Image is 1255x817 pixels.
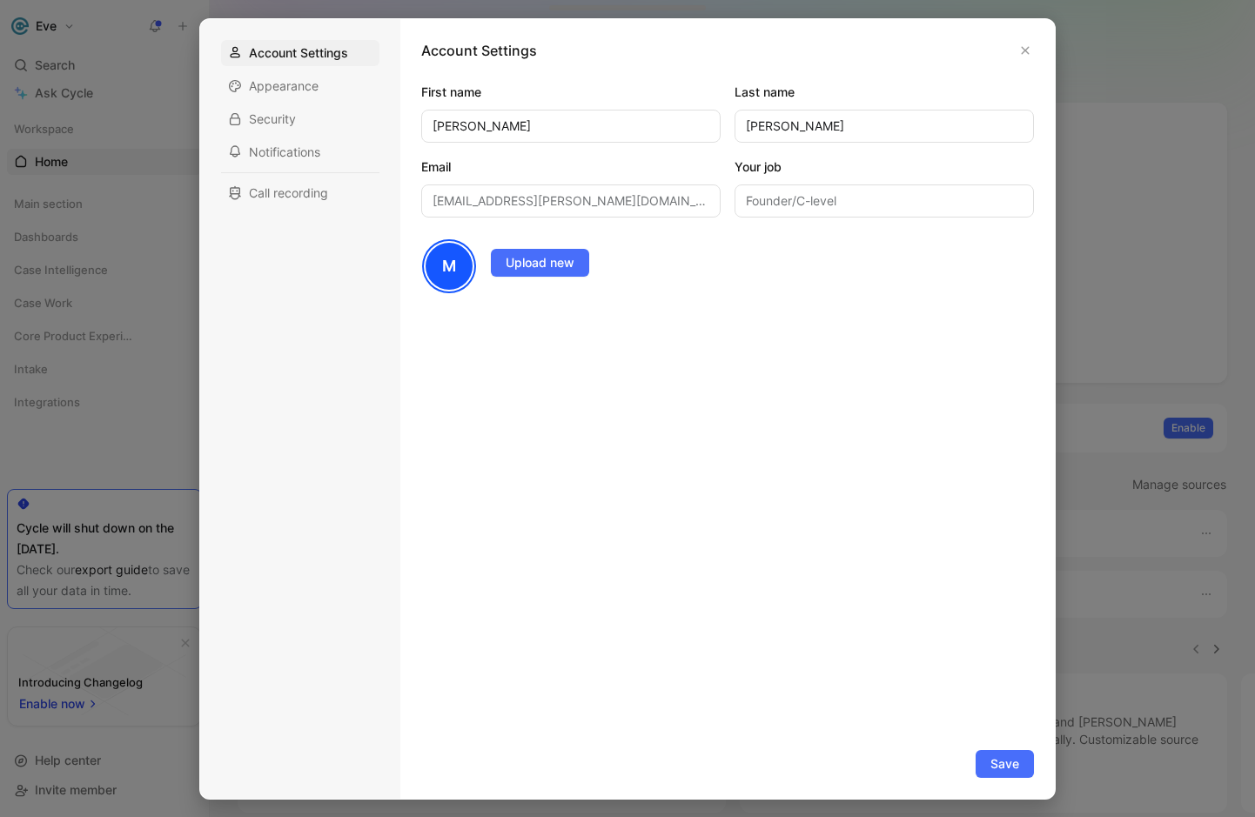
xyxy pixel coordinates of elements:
label: Email [421,157,721,177]
div: Notifications [221,139,379,165]
div: Account Settings [221,40,379,66]
div: Security [221,106,379,132]
span: Save [990,753,1019,774]
button: Save [976,750,1034,778]
label: Last name [735,82,1034,103]
span: Security [249,110,296,128]
div: Appearance [221,73,379,99]
h1: Account Settings [421,40,537,61]
span: Appearance [249,77,319,95]
label: First name [421,82,721,103]
span: Upload new [506,252,574,273]
div: Call recording [221,180,379,206]
span: Account Settings [249,44,348,62]
span: Call recording [249,184,328,202]
button: Upload new [491,249,589,277]
div: M [424,241,474,291]
span: Notifications [249,144,320,161]
label: Your job [735,157,1034,177]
